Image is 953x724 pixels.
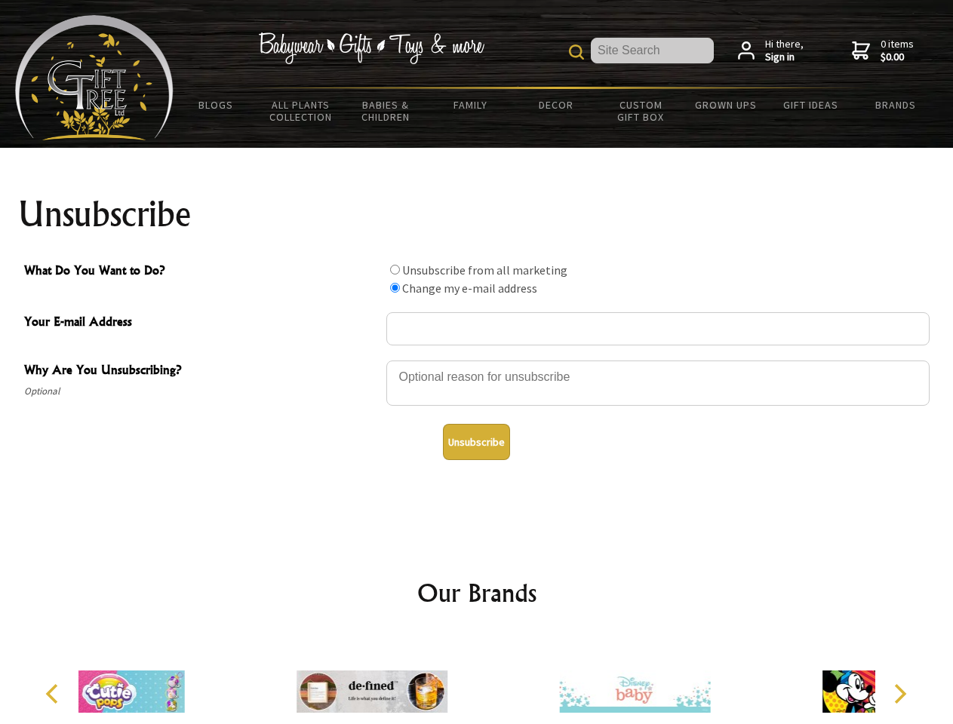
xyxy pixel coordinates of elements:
h2: Our Brands [30,575,924,611]
img: Babywear - Gifts - Toys & more [258,32,484,64]
span: Why Are You Unsubscribing? [24,360,379,382]
span: 0 items [881,37,914,64]
strong: $0.00 [881,51,914,64]
span: What Do You Want to Do? [24,261,379,283]
a: BLOGS [174,89,259,121]
a: Grown Ups [683,89,768,121]
a: 0 items$0.00 [852,38,914,64]
input: Site Search [591,38,714,63]
a: Brands [853,89,939,121]
label: Change my e-mail address [402,281,537,296]
a: All Plants Collection [259,89,344,133]
a: Hi there,Sign in [738,38,804,64]
button: Previous [38,677,71,710]
button: Unsubscribe [443,424,510,460]
span: Optional [24,382,379,400]
input: Your E-mail Address [386,312,930,345]
img: Babyware - Gifts - Toys and more... [15,15,174,140]
a: Babies & Children [343,89,429,133]
h1: Unsubscribe [18,196,936,232]
textarea: Why Are You Unsubscribing? [386,360,930,406]
button: Next [883,677,916,710]
a: Decor [513,89,598,121]
input: What Do You Want to Do? [390,265,400,275]
a: Gift Ideas [768,89,853,121]
label: Unsubscribe from all marketing [402,262,567,278]
a: Family [429,89,514,121]
a: Custom Gift Box [598,89,684,133]
strong: Sign in [765,51,804,64]
span: Hi there, [765,38,804,64]
img: product search [569,44,584,60]
input: What Do You Want to Do? [390,283,400,293]
span: Your E-mail Address [24,312,379,334]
